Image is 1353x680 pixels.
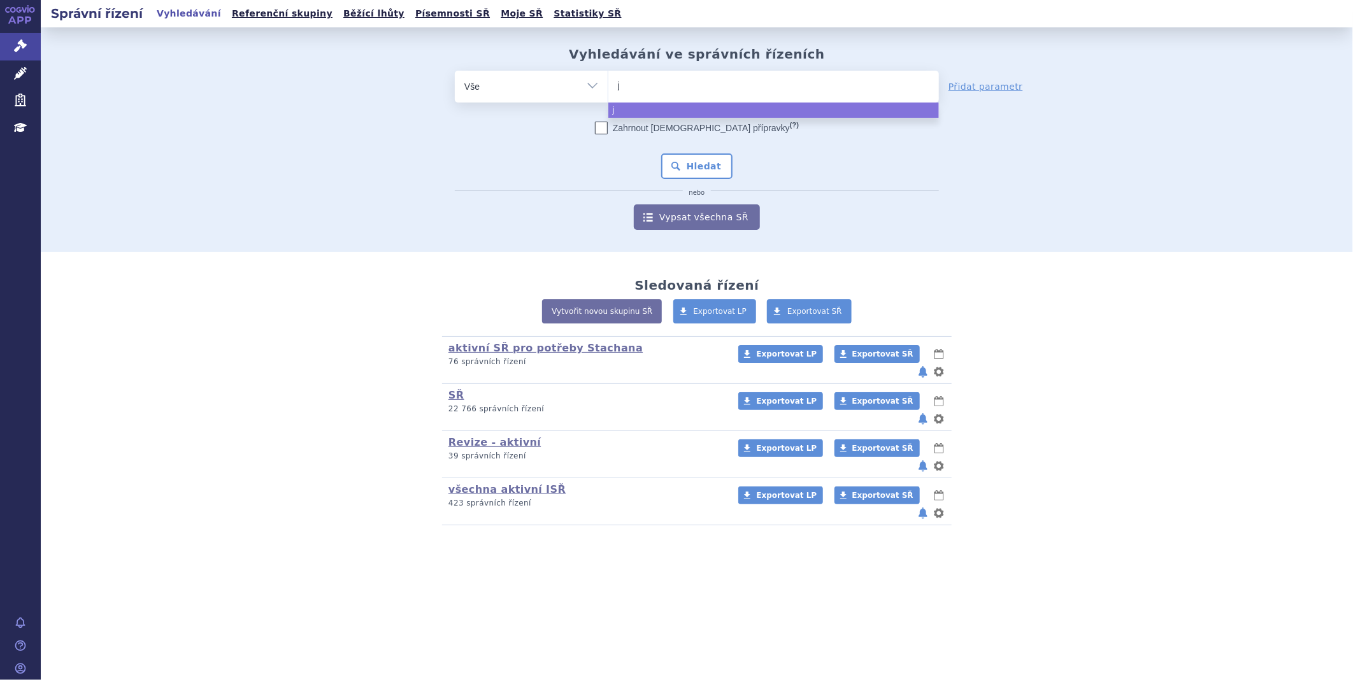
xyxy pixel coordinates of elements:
a: aktivní SŘ pro potřeby Stachana [448,342,643,354]
a: Moje SŘ [497,5,547,22]
a: Písemnosti SŘ [412,5,494,22]
p: 39 správních řízení [448,451,722,462]
span: Exportovat LP [756,491,817,500]
a: Exportovat LP [738,486,823,504]
a: Exportovat SŘ [767,299,852,323]
span: Exportovat LP [756,397,817,406]
button: notifikace [917,411,929,427]
button: nastavení [933,458,945,474]
button: lhůty [933,346,945,362]
span: Exportovat SŘ [852,491,913,500]
span: Exportovat SŘ [787,307,842,316]
a: Statistiky SŘ [550,5,625,22]
button: lhůty [933,393,945,409]
i: nebo [683,189,712,197]
button: nastavení [933,411,945,427]
a: Exportovat LP [738,439,823,457]
h2: Správní řízení [41,4,153,22]
span: Exportovat LP [694,307,747,316]
li: j [608,103,939,118]
a: Exportovat SŘ [834,392,920,410]
p: 22 766 správních řízení [448,404,722,414]
span: Exportovat SŘ [852,444,913,453]
button: nastavení [933,364,945,379]
a: všechna aktivní ISŘ [448,483,566,495]
a: Vytvořit novou skupinu SŘ [542,299,662,323]
a: Běžící lhůty [340,5,408,22]
a: Vyhledávání [153,5,225,22]
span: Exportovat SŘ [852,397,913,406]
button: notifikace [917,458,929,474]
a: Přidat parametr [949,80,1023,93]
a: Revize - aktivní [448,436,541,448]
button: nastavení [933,506,945,521]
a: Exportovat SŘ [834,439,920,457]
button: lhůty [933,488,945,503]
button: notifikace [917,364,929,379]
button: Hledat [661,153,733,179]
a: Exportovat SŘ [834,345,920,363]
p: 423 správních řízení [448,498,722,509]
span: Exportovat LP [756,350,817,358]
a: Exportovat LP [738,345,823,363]
button: notifikace [917,506,929,521]
h2: Sledovaná řízení [634,278,759,293]
button: lhůty [933,441,945,456]
p: 76 správních řízení [448,357,722,367]
a: Exportovat SŘ [834,486,920,504]
a: Vypsat všechna SŘ [634,204,760,230]
a: Exportovat LP [738,392,823,410]
span: Exportovat LP [756,444,817,453]
h2: Vyhledávání ve správních řízeních [569,46,825,62]
span: Exportovat SŘ [852,350,913,358]
label: Zahrnout [DEMOGRAPHIC_DATA] přípravky [595,122,799,134]
a: SŘ [448,389,464,401]
abbr: (?) [790,121,799,129]
a: Referenční skupiny [228,5,336,22]
a: Exportovat LP [673,299,757,323]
